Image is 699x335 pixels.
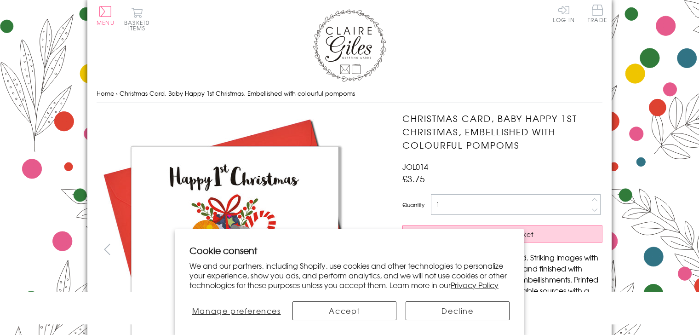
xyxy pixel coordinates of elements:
a: Log In [553,5,575,23]
span: › [116,89,118,98]
span: Menu [97,18,115,27]
a: Trade [588,5,607,24]
span: 0 items [128,18,149,32]
a: Privacy Policy [451,279,498,290]
img: Claire Giles Greetings Cards [313,9,386,82]
span: JOL014 [402,161,428,172]
button: Add to Basket [402,225,602,243]
button: Menu [97,6,115,25]
button: Basket0 items [124,7,149,31]
button: Decline [406,301,510,320]
h1: Christmas Card, Baby Happy 1st Christmas, Embellished with colourful pompoms [402,112,602,151]
span: Manage preferences [192,305,281,316]
button: Accept [292,301,396,320]
button: Manage preferences [189,301,283,320]
a: Home [97,89,114,98]
nav: breadcrumbs [97,84,602,103]
span: £3.75 [402,172,425,185]
button: prev [97,239,117,260]
label: Quantity [402,201,424,209]
h2: Cookie consent [189,244,510,257]
p: We and our partners, including Shopify, use cookies and other technologies to personalize your ex... [189,261,510,289]
span: Trade [588,5,607,23]
span: Christmas Card, Baby Happy 1st Christmas, Embellished with colourful pompoms [120,89,355,98]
